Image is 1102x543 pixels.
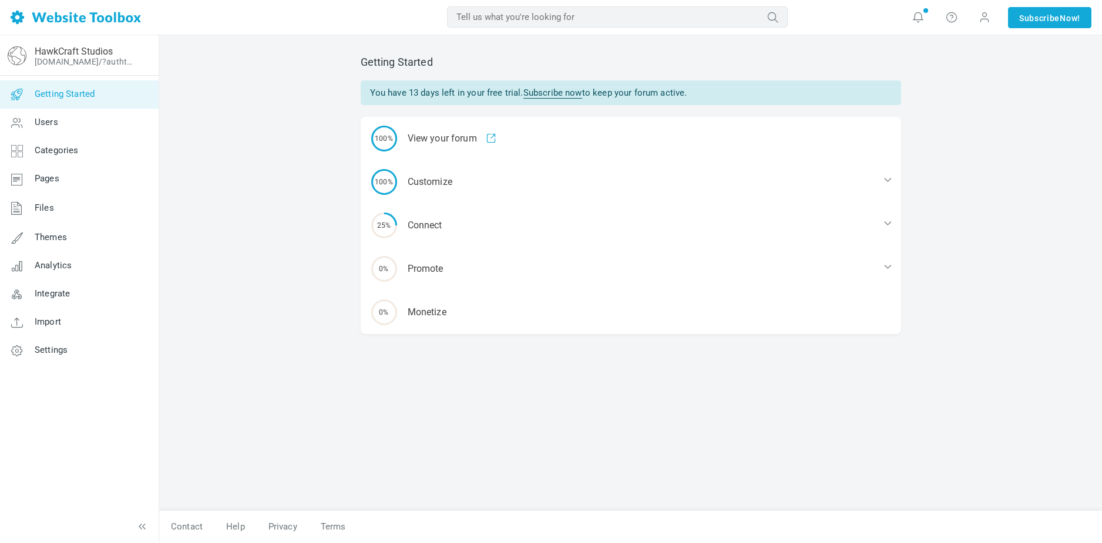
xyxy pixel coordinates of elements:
span: Import [35,316,61,327]
div: Monetize [361,291,901,334]
span: Getting Started [35,89,95,99]
a: SubscribeNow! [1008,7,1091,28]
a: HawkCraft Studios [35,46,113,57]
div: Connect [361,204,901,247]
span: Pages [35,173,59,184]
span: Users [35,117,58,127]
a: 0% Monetize [361,291,901,334]
div: View your forum [361,117,901,160]
a: Subscribe now [523,87,582,99]
span: Themes [35,232,67,242]
span: Integrate [35,288,70,299]
a: Help [214,517,257,537]
div: Promote [361,247,901,291]
a: 100% View your forum [361,117,901,160]
span: 100% [371,126,397,151]
span: 0% [371,299,397,325]
a: Privacy [257,517,309,537]
span: Settings [35,345,68,355]
img: globe-icon.png [8,46,26,65]
a: Contact [159,517,214,537]
span: 100% [371,169,397,195]
span: Analytics [35,260,72,271]
input: Tell us what you're looking for [447,6,788,28]
span: Files [35,203,54,213]
span: Now! [1060,12,1080,25]
span: 25% [371,213,397,238]
span: 0% [371,256,397,282]
div: You have 13 days left in your free trial. to keep your forum active. [361,80,901,105]
span: Categories [35,145,79,156]
div: Customize [361,160,901,204]
a: [DOMAIN_NAME]/?authtoken=97f1d04576da1b56ae0501107086d2d9&rememberMe=1 [35,57,137,66]
h2: Getting Started [361,56,901,69]
a: Terms [309,517,358,537]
